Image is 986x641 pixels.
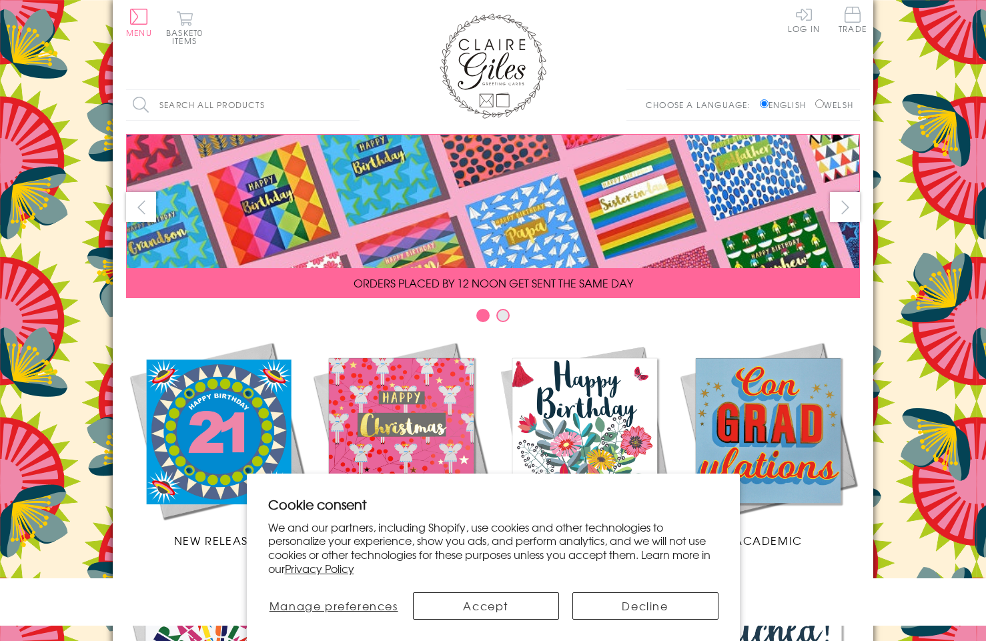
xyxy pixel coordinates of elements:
button: Basket0 items [166,11,203,45]
a: Log In [788,7,820,33]
button: Manage preferences [268,592,399,620]
span: New Releases [174,532,262,548]
button: prev [126,192,156,222]
input: Welsh [815,99,824,108]
label: English [760,99,813,111]
a: Trade [839,7,867,35]
p: We and our partners, including Shopify, use cookies and other technologies to personalize your ex... [268,520,718,576]
button: next [830,192,860,222]
a: Birthdays [493,339,676,548]
button: Menu [126,9,152,37]
span: ORDERS PLACED BY 12 NOON GET SENT THE SAME DAY [354,275,633,291]
div: Carousel Pagination [126,308,860,329]
button: Decline [572,592,718,620]
input: Search [346,90,360,120]
span: Menu [126,27,152,39]
p: Choose a language: [646,99,757,111]
img: Claire Giles Greetings Cards [440,13,546,119]
a: Christmas [310,339,493,548]
a: New Releases [126,339,310,548]
label: Welsh [815,99,853,111]
a: Privacy Policy [285,560,354,576]
span: Manage preferences [270,598,398,614]
input: Search all products [126,90,360,120]
button: Accept [413,592,559,620]
button: Carousel Page 2 [496,309,510,322]
input: English [760,99,769,108]
a: Academic [676,339,860,548]
span: Academic [734,532,803,548]
button: Carousel Page 1 (Current Slide) [476,309,490,322]
span: 0 items [172,27,203,47]
h2: Cookie consent [268,495,718,514]
span: Trade [839,7,867,33]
